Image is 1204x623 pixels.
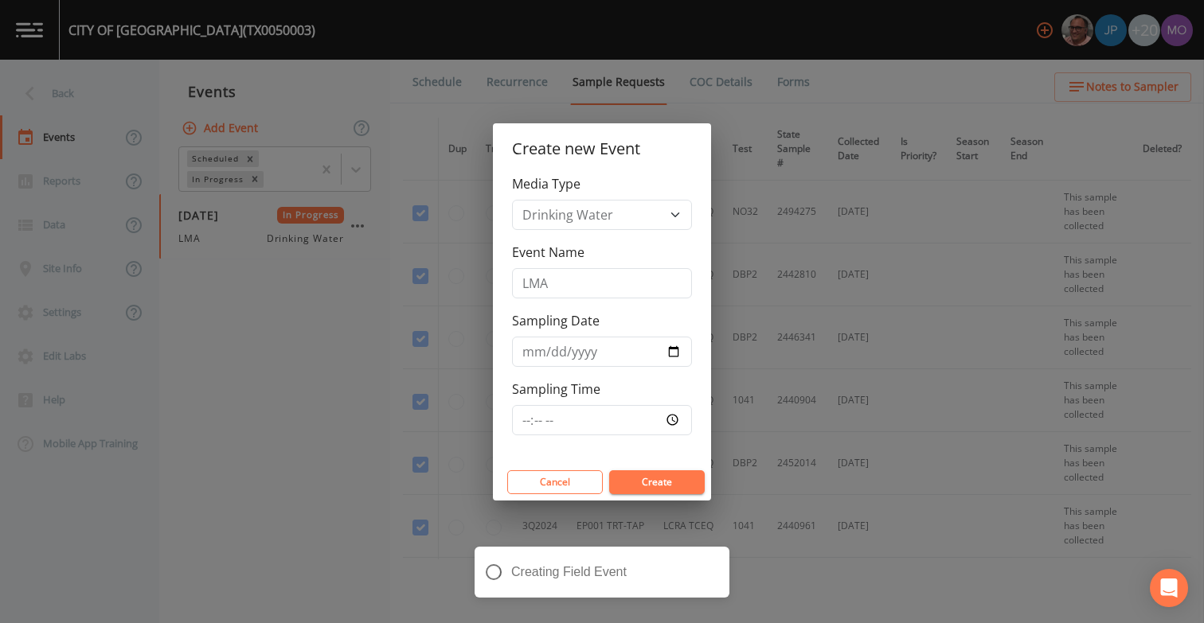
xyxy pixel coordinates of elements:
[512,311,600,330] label: Sampling Date
[475,547,729,598] div: Creating Field Event
[512,174,580,193] label: Media Type
[512,380,600,399] label: Sampling Time
[512,243,584,262] label: Event Name
[609,470,705,494] button: Create
[1150,569,1188,607] div: Open Intercom Messenger
[507,470,603,494] button: Cancel
[493,123,711,174] h2: Create new Event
